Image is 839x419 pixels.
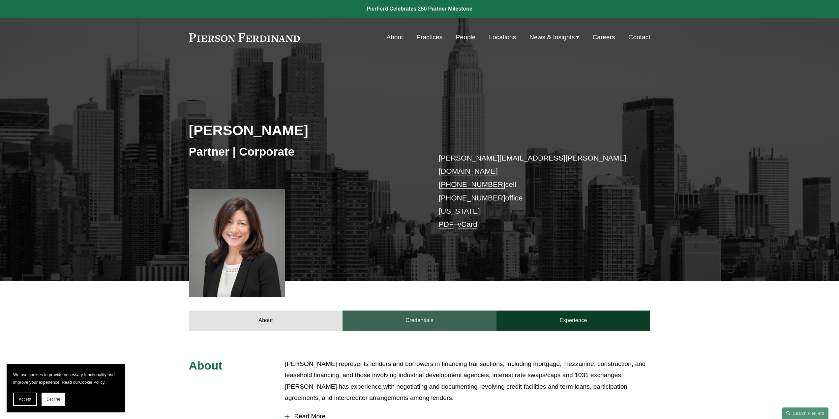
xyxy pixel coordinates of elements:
[386,31,403,44] a: About
[439,194,505,202] a: [PHONE_NUMBER]
[439,152,631,231] p: cell office [US_STATE] –
[285,358,650,404] p: [PERSON_NAME] represents lenders and borrowers in financing transactions, including mortgage, mez...
[189,122,420,139] h2: [PERSON_NAME]
[42,393,65,406] button: Decline
[189,359,223,372] span: About
[529,31,579,44] a: folder dropdown
[189,144,420,159] h3: Partner | Corporate
[439,220,454,228] a: PDF
[439,180,505,189] a: [PHONE_NUMBER]
[529,32,575,43] span: News & Insights
[416,31,442,44] a: Practices
[456,31,476,44] a: People
[79,380,105,385] a: Cookie Policy
[343,311,496,330] a: Credentials
[7,364,125,412] section: Cookie banner
[628,31,650,44] a: Contact
[458,220,477,228] a: vCard
[46,397,60,402] span: Decline
[19,397,31,402] span: Accept
[189,311,343,330] a: About
[13,371,119,386] p: We use cookies to provide necessary functionality and improve your experience. Read our .
[489,31,516,44] a: Locations
[782,407,828,419] a: Search this site
[496,311,650,330] a: Experience
[13,393,37,406] button: Accept
[592,31,615,44] a: Careers
[439,154,626,175] a: [PERSON_NAME][EMAIL_ADDRESS][PERSON_NAME][DOMAIN_NAME]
